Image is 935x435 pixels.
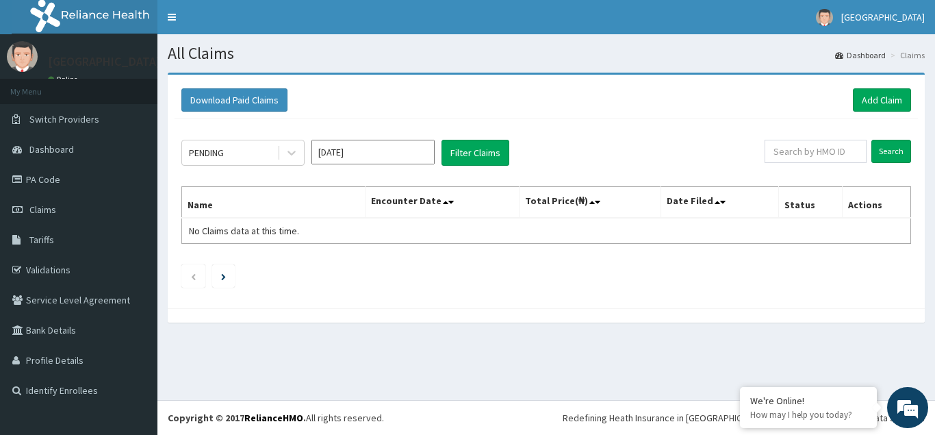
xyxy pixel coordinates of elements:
[181,88,287,112] button: Download Paid Claims
[311,140,435,164] input: Select Month and Year
[168,412,306,424] strong: Copyright © 2017 .
[750,395,867,407] div: We're Online!
[190,270,196,282] a: Previous page
[750,409,867,421] p: How may I help you today?
[441,140,509,166] button: Filter Claims
[842,187,910,219] th: Actions
[182,187,366,219] th: Name
[7,41,38,72] img: User Image
[29,113,99,125] span: Switch Providers
[48,75,81,84] a: Online
[563,411,925,425] div: Redefining Heath Insurance in [GEOGRAPHIC_DATA] using Telemedicine and Data Science!
[871,140,911,163] input: Search
[841,11,925,23] span: [GEOGRAPHIC_DATA]
[189,225,299,237] span: No Claims data at this time.
[765,140,867,163] input: Search by HMO ID
[835,49,886,61] a: Dashboard
[29,203,56,216] span: Claims
[157,400,935,435] footer: All rights reserved.
[48,55,161,68] p: [GEOGRAPHIC_DATA]
[189,146,224,160] div: PENDING
[661,187,779,219] th: Date Filed
[366,187,519,219] th: Encounter Date
[816,9,833,26] img: User Image
[221,270,226,282] a: Next page
[779,187,843,219] th: Status
[168,45,925,62] h1: All Claims
[244,412,303,424] a: RelianceHMO
[887,49,925,61] li: Claims
[29,234,54,246] span: Tariffs
[29,143,74,156] span: Dashboard
[519,187,661,219] th: Total Price(₦)
[853,88,911,112] a: Add Claim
